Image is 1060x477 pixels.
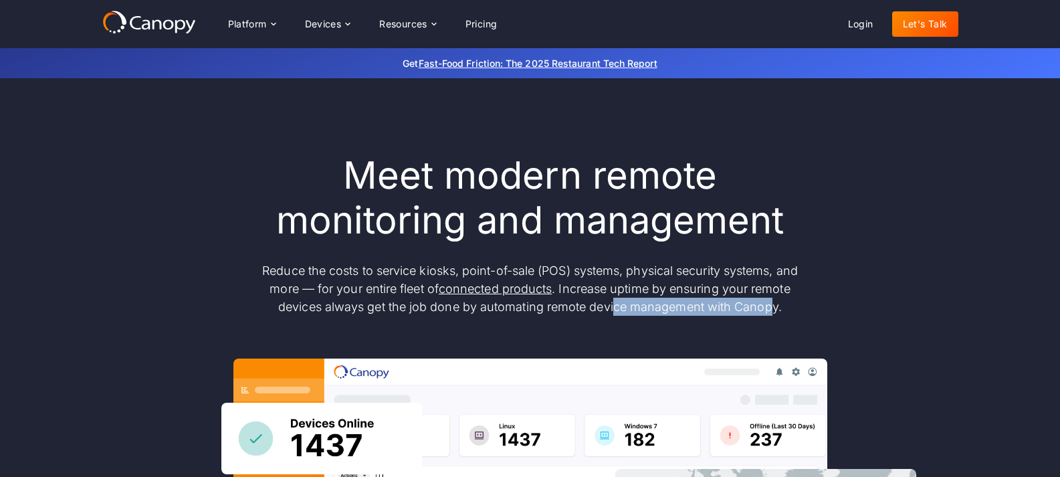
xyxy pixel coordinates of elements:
[439,282,552,296] a: connected products
[217,11,286,37] div: Platform
[837,11,884,37] a: Login
[455,11,508,37] a: Pricing
[379,19,427,29] div: Resources
[305,19,342,29] div: Devices
[294,11,361,37] div: Devices
[368,11,446,37] div: Resources
[249,153,811,243] h1: Meet modern remote monitoring and management
[221,403,422,474] img: Canopy sees how many devices are online
[228,19,267,29] div: Platform
[419,58,657,69] a: Fast-Food Friction: The 2025 Restaurant Tech Report
[249,262,811,316] p: Reduce the costs to service kiosks, point-of-sale (POS) systems, physical security systems, and m...
[892,11,958,37] a: Let's Talk
[203,56,858,70] p: Get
